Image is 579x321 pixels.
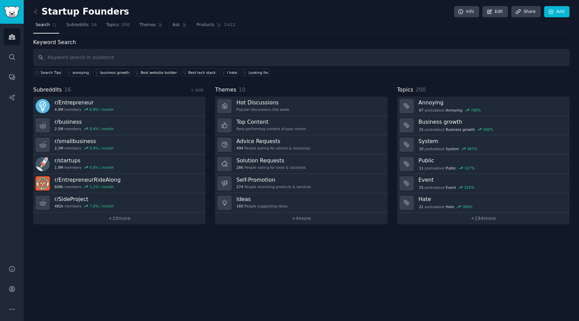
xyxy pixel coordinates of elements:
span: 16 [64,86,71,93]
a: Edit [482,6,508,18]
span: 482k [55,204,63,208]
div: 700 % [471,108,481,113]
a: Themes [137,20,166,34]
div: 1.2 % / month [90,184,114,189]
span: Search Tips [41,70,61,75]
span: 2.5M [55,126,63,131]
h3: r/ EntrepreneurRideAlong [55,176,121,183]
div: 500 % [483,127,493,132]
div: Looking for [249,70,269,75]
div: People asking for tools & solutions [236,165,305,170]
span: 11 [419,166,423,170]
a: Advice Requests494People asking for advice & resources [215,135,387,155]
h3: Ideas [236,196,287,203]
img: EntrepreneurRideAlong [36,176,50,190]
h3: r/ SideProject [55,196,114,203]
div: post s about [419,165,475,171]
a: r/smallbusiness2.2Mmembers0.8% / month [33,135,206,155]
span: 274 [236,184,243,189]
span: Search [36,22,50,28]
a: r/business2.5Mmembers0.4% / month [33,116,206,135]
span: Hate [446,204,454,209]
a: I hate [219,68,239,76]
h3: r/ startups [55,157,114,164]
span: 15 [419,127,423,132]
label: Keyword Search [33,39,76,45]
a: Business growth15postsaboutBusiness growth500% [397,116,570,135]
span: 2.2M [55,146,63,151]
img: startups [36,157,50,171]
div: members [55,184,121,189]
h3: r/ Entrepreneur [55,99,114,106]
div: members [55,126,114,131]
a: Ask [170,20,189,34]
h3: Public [419,157,565,164]
span: 1422 [224,22,235,28]
a: Products1422 [194,20,238,34]
a: System10postsaboutSystem467% [397,135,570,155]
div: members [55,204,114,208]
h2: Startup Founders [33,6,129,17]
h3: Event [419,176,565,183]
span: 67 [419,108,423,113]
div: members [55,107,114,112]
div: 300 % [463,204,473,209]
a: + Add [190,88,203,93]
a: r/startups1.9Mmembers0.8% / month [33,155,206,174]
a: Subreddits16 [64,20,99,34]
h3: System [419,138,565,145]
div: I hate [227,70,237,75]
a: Solution Requests286People asking for tools & solutions [215,155,387,174]
span: 1.9M [55,165,63,170]
img: GummySearch logo [4,6,20,18]
span: 200 [415,86,426,93]
span: 4.9M [55,107,63,112]
h3: Solution Requests [236,157,305,164]
div: business growth [100,70,129,75]
input: Keyword search in audience [33,49,570,66]
div: People launching products & services [236,184,311,189]
span: 494 [236,146,243,151]
a: annoying [65,68,90,76]
h3: Advice Requests [236,138,310,145]
a: +194more [397,213,570,224]
span: Subreddits [66,22,89,28]
a: +10more [33,213,206,224]
div: post s about [419,204,473,210]
a: Self-Promotion274People launching products & services [215,174,387,193]
span: Ask [172,22,180,28]
span: 160 [236,204,243,208]
span: 15 [419,185,423,190]
div: 0.8 % / month [90,107,114,112]
div: People suggesting ideas [236,204,287,208]
a: Best tech stack [181,68,217,76]
span: 10 [239,86,245,93]
div: 327 % [465,166,475,170]
a: Add [544,6,570,18]
a: Hate21postsaboutHate300% [397,193,570,213]
div: 325 % [464,185,474,190]
a: Looking for [241,68,270,76]
img: Entrepreneur [36,99,50,113]
a: Ideas160People suggesting ideas [215,193,387,213]
div: 0.8 % / month [90,165,114,170]
span: Themes [140,22,156,28]
span: Subreddits [33,86,62,94]
div: 7.0 % / month [90,204,114,208]
div: post s about [419,107,481,113]
span: 21 [419,204,423,209]
a: Public11postsaboutPublic327% [397,155,570,174]
a: business growth [93,68,131,76]
a: r/EntrepreneurRideAlong608kmembers1.2% / month [33,174,206,193]
a: Hot DiscussionsPopular discussions this week [215,97,387,116]
span: 608k [55,184,63,189]
div: Best website builder [141,70,177,75]
h3: Hot Discussions [236,99,289,106]
span: Annoying [446,108,462,113]
span: Topics [106,22,119,28]
div: People asking for advice & resources [236,146,310,151]
div: post s about [419,184,475,190]
h3: Annoying [419,99,565,106]
div: Popular discussions this week [236,107,289,112]
a: r/SideProject482kmembers7.0% / month [33,193,206,213]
